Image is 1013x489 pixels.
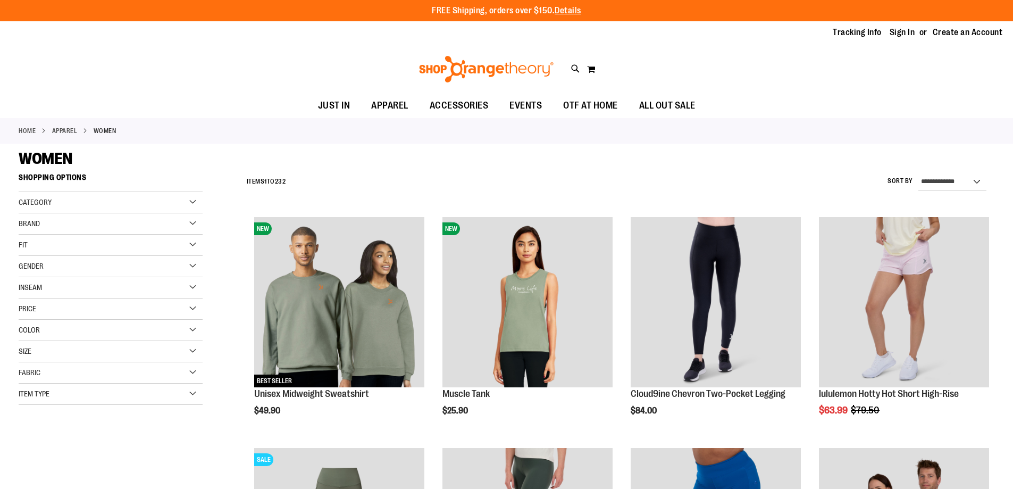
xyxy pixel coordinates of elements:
span: Gender [19,262,44,270]
span: ACCESSORIES [430,94,489,118]
span: OTF AT HOME [563,94,618,118]
span: BEST SELLER [254,375,295,387]
span: Size [19,347,31,355]
img: Shop Orangetheory [417,56,555,82]
a: Home [19,126,36,136]
span: Inseam [19,283,42,292]
img: Muscle Tank [442,217,613,387]
div: product [814,212,994,443]
span: SALE [254,453,273,466]
a: Cloud9ine Chevron Two-Pocket Legging [631,217,801,389]
span: WOMEN [19,150,72,168]
span: $63.99 [819,405,849,416]
a: APPAREL [52,126,78,136]
span: EVENTS [509,94,542,118]
span: $49.90 [254,406,282,416]
a: lululemon Hotty Hot Short High-Rise [819,217,989,389]
a: Cloud9ine Chevron Two-Pocket Legging [631,388,785,399]
a: Muscle TankNEW [442,217,613,389]
span: $79.50 [851,405,881,416]
span: NEW [442,222,460,235]
span: Category [19,198,52,206]
span: Fabric [19,368,40,377]
div: product [625,212,806,443]
span: APPAREL [371,94,408,118]
a: lululemon Hotty Hot Short High-Rise [819,388,959,399]
span: $25.90 [442,406,470,416]
img: Cloud9ine Chevron Two-Pocket Legging [631,217,801,387]
a: Muscle Tank [442,388,490,399]
span: 1 [264,178,267,185]
span: JUST IN [318,94,350,118]
span: Price [19,304,36,313]
strong: Shopping Options [19,168,203,192]
img: lululemon Hotty Hot Short High-Rise [819,217,989,387]
a: Unisex Midweight SweatshirtNEWBEST SELLER [254,217,424,389]
span: NEW [254,222,272,235]
img: Unisex Midweight Sweatshirt [254,217,424,387]
h2: Items to [247,173,286,190]
span: Item Type [19,389,49,398]
p: FREE Shipping, orders over $150. [432,5,581,17]
a: Tracking Info [833,27,882,38]
div: product [249,212,430,443]
div: product [437,212,618,443]
span: ALL OUT SALE [639,94,696,118]
a: Create an Account [933,27,1003,38]
a: Sign In [890,27,915,38]
span: Brand [19,219,40,228]
a: Unisex Midweight Sweatshirt [254,388,369,399]
a: Details [555,6,581,15]
span: Color [19,326,40,334]
strong: WOMEN [94,126,116,136]
span: $84.00 [631,406,658,416]
span: 232 [275,178,286,185]
label: Sort By [888,177,913,186]
span: Fit [19,241,28,249]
